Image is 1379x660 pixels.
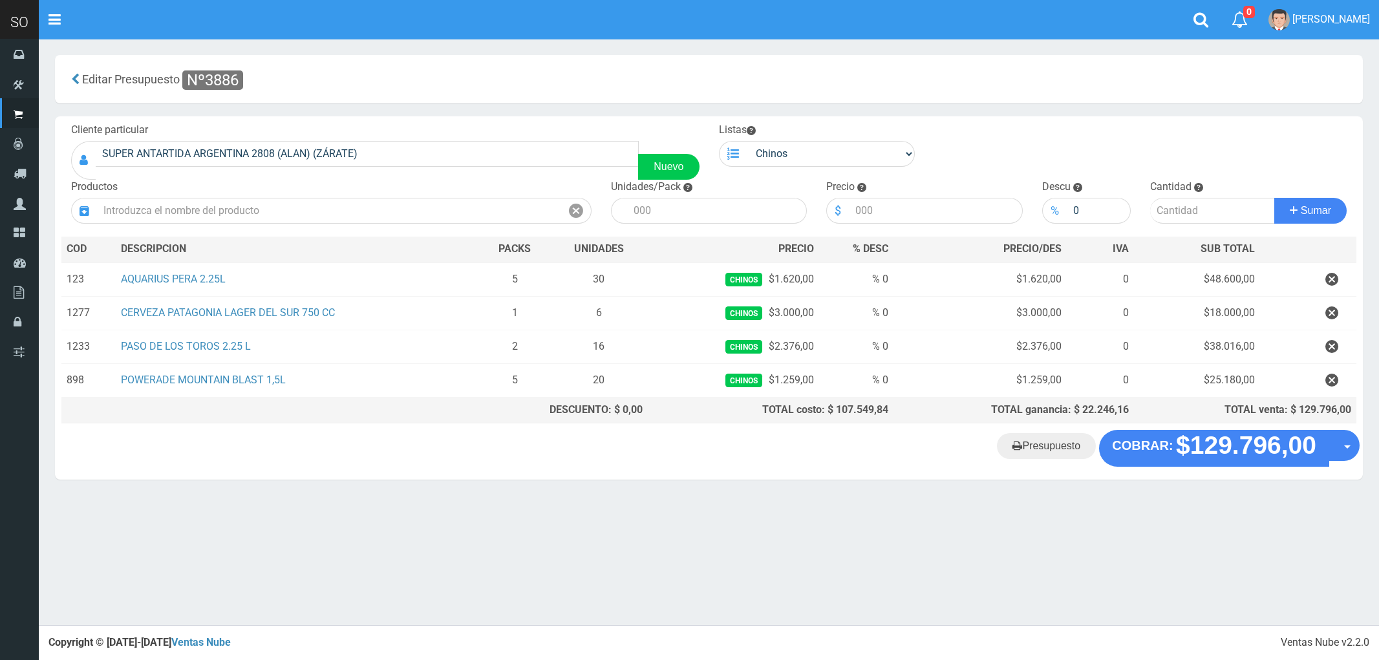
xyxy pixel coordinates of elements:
[1067,198,1131,224] input: 000
[1112,438,1173,452] strong: COBRAR:
[819,296,893,330] td: % 0
[1201,242,1255,257] span: SUB TOTAL
[71,123,148,138] label: Cliente particular
[61,330,116,363] td: 1233
[1134,363,1260,397] td: $25.180,00
[550,330,648,363] td: 16
[627,198,807,224] input: 000
[1139,403,1351,418] div: TOTAL venta: $ 129.796,00
[121,374,286,386] a: POWERADE MOUNTAIN BLAST 1,5L
[1067,296,1134,330] td: 0
[1176,432,1316,460] strong: $129.796,00
[1067,262,1134,297] td: 0
[648,330,819,363] td: $2.376,00
[826,198,849,224] div: $
[648,296,819,330] td: $3.000,00
[719,123,756,138] label: Listas
[182,70,243,90] span: Nº3886
[71,180,118,195] label: Productos
[638,154,699,180] a: Nuevo
[893,296,1067,330] td: $3.000,00
[550,363,648,397] td: 20
[61,262,116,297] td: 123
[61,363,116,397] td: 898
[97,198,561,224] input: Introduzca el nombre del producto
[893,262,1067,297] td: $1.620,00
[819,262,893,297] td: % 0
[648,363,819,397] td: $1.259,00
[550,262,648,297] td: 30
[480,262,550,297] td: 5
[116,237,480,262] th: DES
[48,636,231,648] strong: Copyright © [DATE]-[DATE]
[485,403,643,418] div: DESCUENTO: $ 0,00
[819,363,893,397] td: % 0
[1268,9,1290,30] img: User Image
[61,237,116,262] th: COD
[1003,242,1062,255] span: PRECIO/DES
[1067,363,1134,397] td: 0
[778,242,814,257] span: PRECIO
[899,403,1129,418] div: TOTAL ganancia: $ 22.246,16
[171,636,231,648] a: Ventas Nube
[1067,330,1134,363] td: 0
[121,273,226,285] a: AQUARIUS PERA 2.25L
[480,363,550,397] td: 5
[725,374,762,387] span: Chinos
[849,198,1023,224] input: 000
[1134,330,1260,363] td: $38.016,00
[853,242,888,255] span: % DESC
[648,262,819,297] td: $1.620,00
[1292,13,1370,25] span: [PERSON_NAME]
[96,141,639,167] input: Consumidor Final
[1099,430,1329,466] button: COBRAR: $129.796,00
[819,330,893,363] td: % 0
[480,296,550,330] td: 1
[140,242,186,255] span: CRIPCION
[1274,198,1347,224] button: Sumar
[480,237,550,262] th: PACKS
[480,330,550,363] td: 2
[1042,180,1071,195] label: Descu
[1134,262,1260,297] td: $48.600,00
[725,340,762,354] span: Chinos
[653,403,888,418] div: TOTAL costo: $ 107.549,84
[1042,198,1067,224] div: %
[611,180,681,195] label: Unidades/Pack
[121,340,251,352] a: PASO DE LOS TOROS 2.25 L
[826,180,855,195] label: Precio
[725,306,762,320] span: Chinos
[1150,198,1275,224] input: Cantidad
[1281,635,1369,650] div: Ventas Nube v2.2.0
[1150,180,1192,195] label: Cantidad
[997,433,1096,459] a: Presupuesto
[82,72,180,86] span: Editar Presupuesto
[893,363,1067,397] td: $1.259,00
[550,296,648,330] td: 6
[61,296,116,330] td: 1277
[1113,242,1129,255] span: IVA
[893,330,1067,363] td: $2.376,00
[550,237,648,262] th: UNIDADES
[1243,6,1255,18] span: 0
[725,273,762,286] span: Chinos
[1301,205,1331,216] span: Sumar
[121,306,335,319] a: CERVEZA PATAGONIA LAGER DEL SUR 750 CC
[1134,296,1260,330] td: $18.000,00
